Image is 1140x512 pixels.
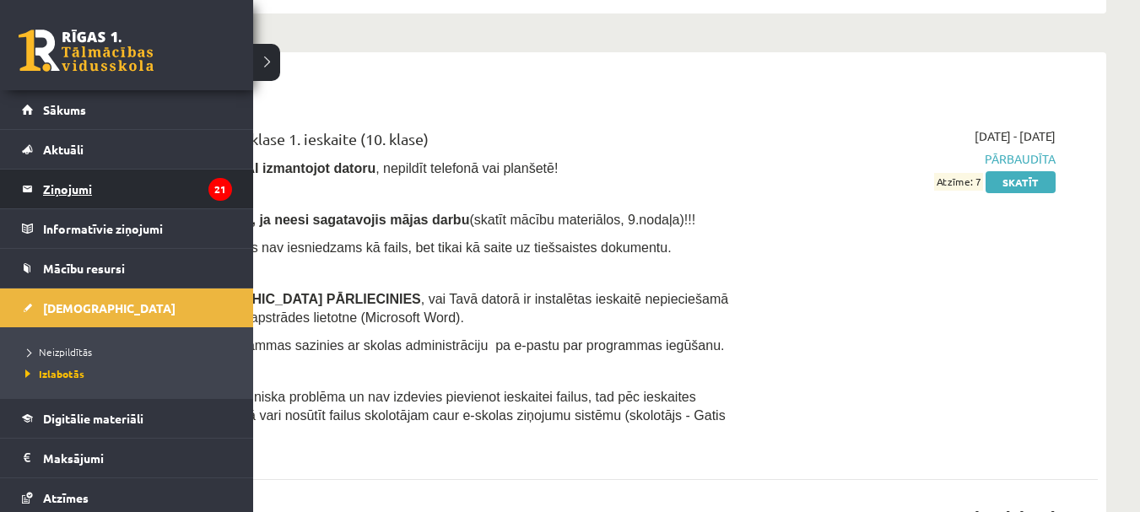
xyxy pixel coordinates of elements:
legend: Informatīvie ziņojumi [43,209,232,248]
span: Pirms [DEMOGRAPHIC_DATA] PĀRLIECINIES [127,292,421,306]
span: Ja Tev ir radusies tehniska problēma un nav izdevies pievienot ieskaitei failus, tad pēc ieskaite... [127,390,726,441]
span: Izlabotās [21,367,84,380]
span: Aktuāli [43,142,84,157]
legend: Maksājumi [43,439,232,477]
a: Ziņojumi21 [22,170,232,208]
a: Skatīt [986,171,1056,193]
a: Aktuāli [22,130,232,169]
span: [DEMOGRAPHIC_DATA] [43,300,176,315]
span: Ja Tev nav šīs programmas sazinies ar skolas administrāciju pa e-pastu par programmas iegūšanu. [127,338,724,353]
span: , vai Tavā datorā ir instalētas ieskaitē nepieciešamā programma – teksta apstrādes lietotne (Micr... [127,292,728,325]
a: Digitālie materiāli [22,399,232,438]
span: Neizpildītās [21,345,92,358]
a: Rīgas 1. Tālmācības vidusskola [19,30,154,72]
a: Informatīvie ziņojumi [22,209,232,248]
span: Atzīmes [43,490,89,505]
b: , TIKAI izmantojot datoru [216,161,375,175]
i: 21 [208,178,232,201]
span: - mājasdarbs nav iesniedzams kā fails, bet tikai kā saite uz tiešsaistes dokumentu. [127,240,672,255]
a: [DEMOGRAPHIC_DATA] [22,288,232,327]
a: Maksājumi [22,439,232,477]
a: Neizpildītās [21,344,236,359]
a: Sākums [22,90,232,129]
a: Izlabotās [21,366,236,381]
div: Datorika JK 11.b3 klase 1. ieskaite (10. klase) [127,127,737,159]
legend: Ziņojumi [43,170,232,208]
span: Digitālie materiāli [43,411,143,426]
span: Pārbaudīta [763,150,1056,168]
span: (skatīt mācību materiālos, 9.nodaļa)!!! [469,213,695,227]
span: Nesāc pildīt ieskaiti, ja neesi sagatavojis mājas darbu [127,213,469,227]
span: Mācību resursi [43,261,125,276]
span: Ieskaite jāpilda , nepildīt telefonā vai planšetē! [127,161,558,175]
span: Sākums [43,102,86,117]
span: Atzīme: 7 [934,173,983,191]
a: Mācību resursi [22,249,232,288]
span: [DATE] - [DATE] [975,127,1056,145]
